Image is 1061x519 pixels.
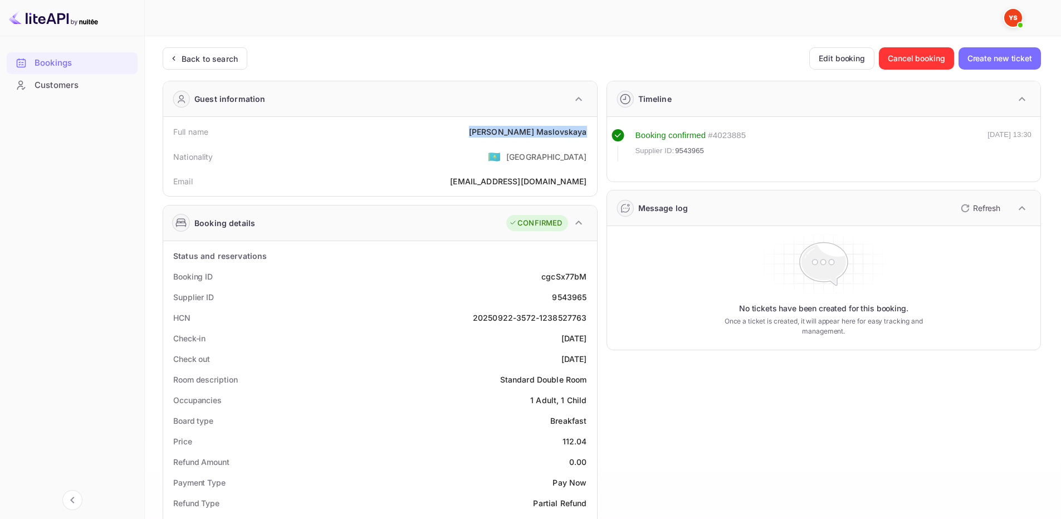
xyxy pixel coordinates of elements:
[194,217,255,229] div: Booking details
[173,415,213,427] div: Board type
[973,202,1000,214] p: Refresh
[563,435,587,447] div: 112.04
[173,456,229,468] div: Refund Amount
[541,271,586,282] div: cgcSx77bM
[708,129,746,142] div: # 4023885
[552,477,586,488] div: Pay Now
[469,126,587,138] div: [PERSON_NAME] Maslovskaya
[173,271,213,282] div: Booking ID
[561,332,587,344] div: [DATE]
[182,53,238,65] div: Back to search
[550,415,586,427] div: Breakfast
[488,146,501,167] span: United States
[954,199,1005,217] button: Refresh
[194,93,266,105] div: Guest information
[552,291,586,303] div: 9543965
[638,202,688,214] div: Message log
[638,93,672,105] div: Timeline
[7,75,138,95] a: Customers
[473,312,587,324] div: 20250922-3572-1238527763
[173,497,219,509] div: Refund Type
[62,490,82,510] button: Collapse navigation
[173,477,226,488] div: Payment Type
[173,394,222,406] div: Occupancies
[675,145,704,156] span: 9543965
[9,9,98,27] img: LiteAPI logo
[173,332,206,344] div: Check-in
[635,145,674,156] span: Supplier ID:
[7,52,138,74] div: Bookings
[450,175,586,187] div: [EMAIL_ADDRESS][DOMAIN_NAME]
[707,316,940,336] p: Once a ticket is created, it will appear here for easy tracking and management.
[173,126,208,138] div: Full name
[173,291,214,303] div: Supplier ID
[739,303,908,314] p: No tickets have been created for this booking.
[173,353,210,365] div: Check out
[506,151,587,163] div: [GEOGRAPHIC_DATA]
[7,52,138,73] a: Bookings
[173,374,237,385] div: Room description
[561,353,587,365] div: [DATE]
[1004,9,1022,27] img: Yandex Support
[533,497,586,509] div: Partial Refund
[173,175,193,187] div: Email
[35,57,132,70] div: Bookings
[987,129,1031,161] div: [DATE] 13:30
[173,250,267,262] div: Status and reservations
[569,456,587,468] div: 0.00
[173,312,190,324] div: HCN
[879,47,954,70] button: Cancel booking
[173,151,213,163] div: Nationality
[959,47,1041,70] button: Create new ticket
[500,374,587,385] div: Standard Double Room
[635,129,706,142] div: Booking confirmed
[530,394,586,406] div: 1 Adult, 1 Child
[809,47,874,70] button: Edit booking
[7,75,138,96] div: Customers
[35,79,132,92] div: Customers
[173,435,192,447] div: Price
[509,218,562,229] div: CONFIRMED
